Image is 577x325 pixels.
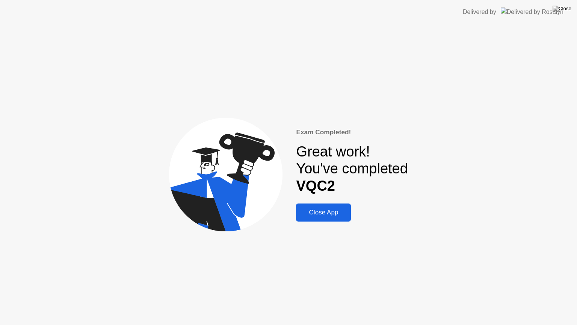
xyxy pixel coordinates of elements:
[296,128,408,137] div: Exam Completed!
[553,6,571,12] img: Close
[296,204,351,222] button: Close App
[296,143,408,195] div: Great work! You've completed
[298,209,349,216] div: Close App
[296,178,335,194] b: VQC2
[463,8,496,17] div: Delivered by
[501,8,563,16] img: Delivered by Rosalyn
